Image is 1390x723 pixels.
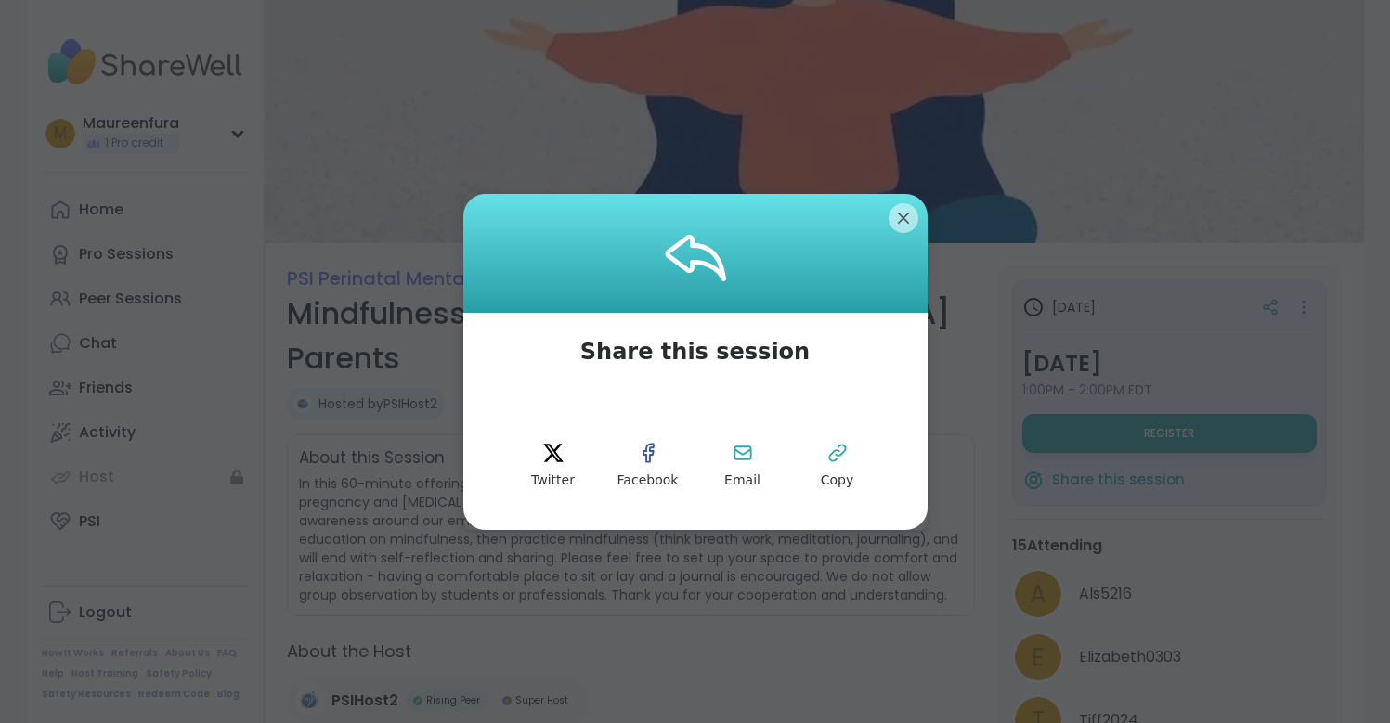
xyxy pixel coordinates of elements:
[821,471,854,490] span: Copy
[606,424,690,508] button: Facebook
[617,471,679,490] span: Facebook
[531,471,575,490] span: Twitter
[512,424,595,508] button: twitter
[724,471,760,490] span: Email
[512,424,595,508] button: Twitter
[558,313,832,391] span: Share this session
[606,424,690,508] button: facebook
[701,424,785,508] button: Email
[796,424,879,508] button: Copy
